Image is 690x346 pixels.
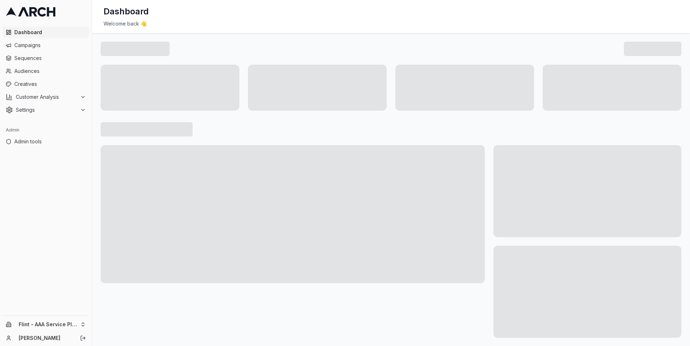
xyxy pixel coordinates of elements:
span: Flint - AAA Service Plumbing [19,321,77,328]
a: [PERSON_NAME] [19,335,72,342]
span: Customer Analysis [16,93,77,101]
a: Dashboard [3,27,89,38]
span: Settings [16,106,77,114]
a: Creatives [3,78,89,90]
span: Admin tools [14,138,86,145]
div: Admin [3,124,89,136]
button: Settings [3,104,89,116]
div: Welcome back 👋 [103,20,678,27]
button: Customer Analysis [3,91,89,103]
span: Sequences [14,55,86,62]
span: Campaigns [14,42,86,49]
button: Log out [78,333,88,343]
a: Sequences [3,52,89,64]
span: Creatives [14,80,86,88]
h1: Dashboard [103,6,149,17]
span: Dashboard [14,29,86,36]
a: Audiences [3,65,89,77]
a: Admin tools [3,136,89,147]
button: Flint - AAA Service Plumbing [3,319,89,330]
a: Campaigns [3,40,89,51]
span: Audiences [14,68,86,75]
